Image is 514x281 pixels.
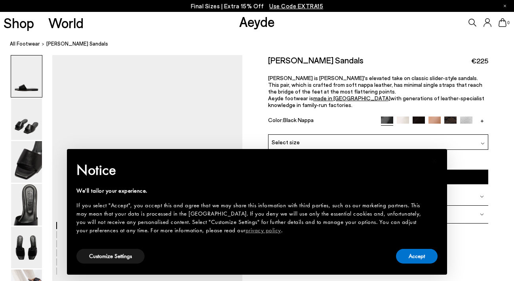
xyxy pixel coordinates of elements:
button: Accept [396,249,438,264]
button: Close this notice [425,151,444,170]
a: World [48,16,84,30]
span: Black Nappa [283,117,314,123]
a: made in [GEOGRAPHIC_DATA] [313,95,390,101]
a: Shop [4,16,34,30]
h2: [PERSON_NAME] Sandals [268,55,364,65]
span: Select size [272,138,300,146]
span: €225 [471,56,488,66]
div: We'll tailor your experience. [76,187,425,195]
img: Anna Leather Sandals - Image 1 [11,55,42,97]
a: + [476,117,488,124]
div: If you select "Accept", you accept this and agree that we may share this information with third p... [76,201,425,235]
img: svg%3E [480,195,484,199]
p: Final Sizes | Extra 15% Off [191,1,324,11]
img: Anna Leather Sandals - Image 5 [11,227,42,268]
p: [PERSON_NAME] is [PERSON_NAME]'s elevated take on classic slider-style sandals. This pair, which ... [268,75,488,95]
span: Navigate to /collections/ss25-final-sizes [269,2,323,10]
a: privacy policy [246,226,281,234]
span: × [432,155,437,167]
div: Color: [268,117,374,126]
a: 0 [499,18,506,27]
img: Anna Leather Sandals - Image 4 [11,184,42,226]
img: Anna Leather Sandals - Image 3 [11,141,42,183]
nav: breadcrumb [10,33,514,55]
a: Aeyde [239,13,275,30]
p: Aeyde footwear is with generations of leather-specialist knowledge in family-run factories. [268,95,488,108]
span: 0 [506,21,510,25]
button: Customize Settings [76,249,145,264]
img: Anna Leather Sandals - Image 2 [11,98,42,140]
img: svg%3E [481,141,485,145]
span: [PERSON_NAME] Sandals [46,40,108,48]
h2: Notice [76,160,425,180]
a: All Footwear [10,40,40,48]
img: svg%3E [480,212,484,216]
